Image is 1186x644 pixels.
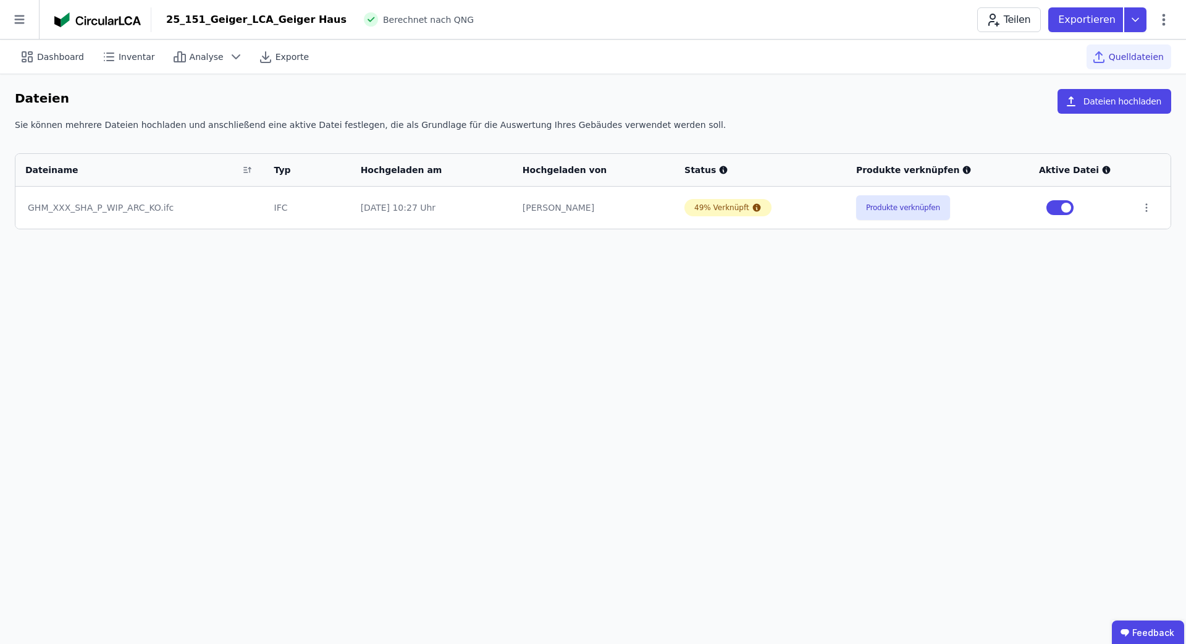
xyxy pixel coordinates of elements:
[1039,164,1121,176] div: Aktive Datei
[15,89,69,109] h6: Dateien
[1109,51,1164,63] span: Quelldateien
[275,51,309,63] span: Exporte
[15,119,1171,141] div: Sie können mehrere Dateien hochladen und anschließend eine aktive Datei festlegen, die als Grundl...
[119,51,155,63] span: Inventar
[274,201,341,214] div: IFC
[166,12,347,27] div: 25_151_Geiger_LCA_Geiger Haus
[856,164,1019,176] div: Produkte verknüpfen
[54,12,141,27] img: Concular
[856,195,950,220] button: Produkte verknüpfen
[25,164,238,176] div: Dateiname
[361,201,503,214] div: [DATE] 10:27 Uhr
[523,201,665,214] div: [PERSON_NAME]
[523,164,649,176] div: Hochgeladen von
[383,14,474,26] span: Berechnet nach QNG
[684,164,836,176] div: Status
[1058,89,1171,114] button: Dateien hochladen
[694,203,749,213] div: 49% Verknüpft
[361,164,487,176] div: Hochgeladen am
[274,164,326,176] div: Typ
[37,51,84,63] span: Dashboard
[977,7,1041,32] button: Teilen
[28,201,252,214] div: GHM_XXX_SHA_P_WIP_ARC_KO.ifc
[190,51,224,63] span: Analyse
[1058,12,1118,27] p: Exportieren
